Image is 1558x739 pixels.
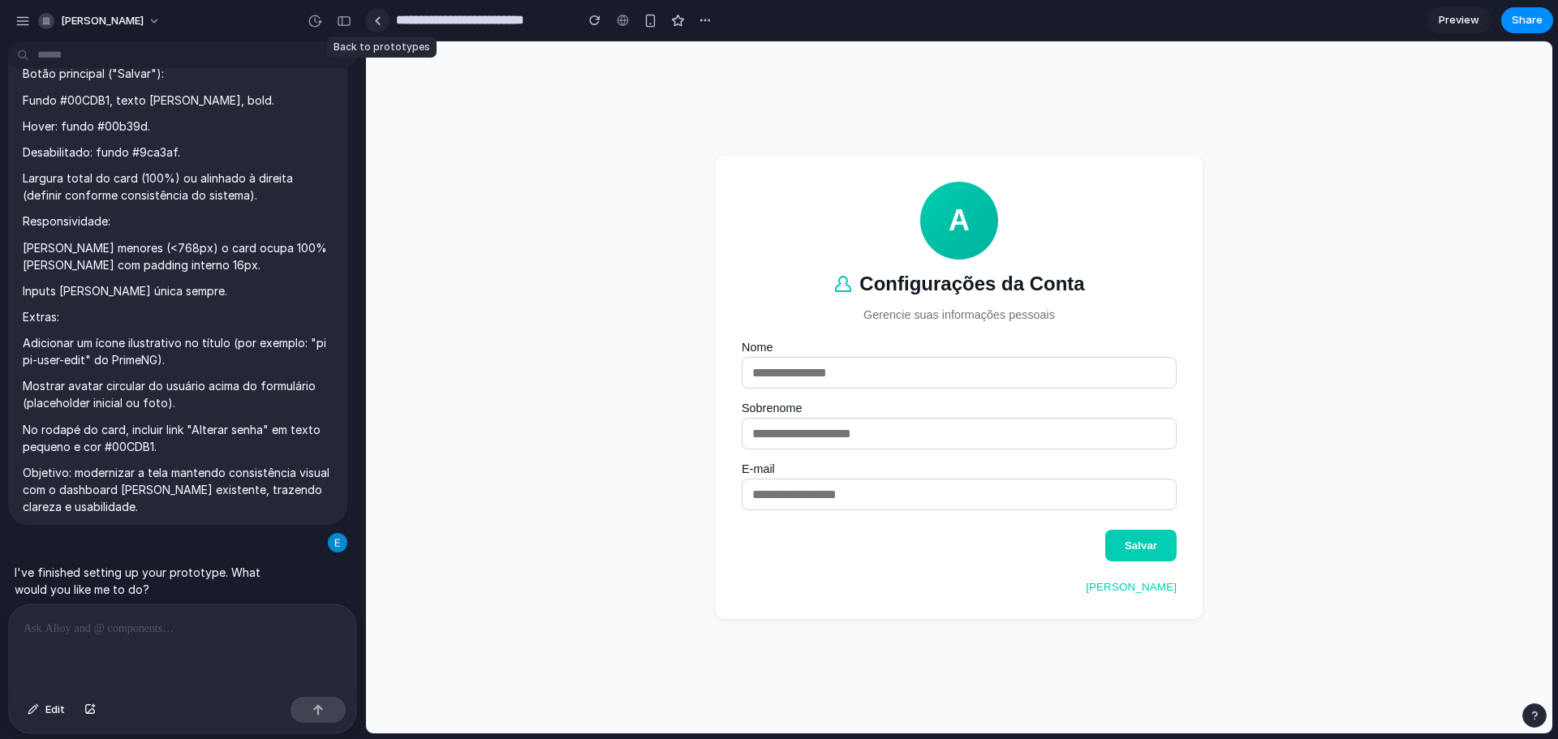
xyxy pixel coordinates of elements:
[376,316,811,347] input: Nome
[1439,12,1479,28] span: Preview
[61,13,144,29] span: [PERSON_NAME]
[23,239,333,273] p: [PERSON_NAME] menores (<768px) o card ocupa 100% [PERSON_NAME] com padding interno 16px.
[103,531,116,544] button: Start recording
[11,6,41,37] button: go back
[1427,7,1491,33] a: Preview
[51,531,64,544] button: Gif picker
[254,6,285,37] button: Home
[23,92,333,109] p: Fundo #00CDB1, texto [PERSON_NAME], bold.
[376,421,811,469] label: E-mail
[23,118,333,135] p: Hover: fundo #00b39d.
[23,65,333,82] p: Botão principal ("Salvar"):
[285,6,314,36] div: Close
[23,464,333,515] p: Objetivo: modernizar a tela mantendo consistência visual com o dashboard [PERSON_NAME] existente,...
[1501,7,1553,33] button: Share
[376,376,811,408] input: Sobrenome
[23,334,333,368] p: Adicionar um ícone ilustrativo no título (por exemplo: "pi pi-user-edit" do PrimeNG).
[32,8,169,34] button: [PERSON_NAME]
[114,20,190,37] p: A few minutes
[23,377,333,411] p: Mostrar avatar circular do usuário acima do formulário (placeholder inicial ou foto).
[23,282,333,299] p: Inputs [PERSON_NAME] única sempre.
[46,9,72,35] img: Profile image for Christian
[376,299,811,347] label: Nome
[739,488,811,520] button: Salvar
[23,170,333,204] p: Largura total do card (100%) ou alinhado à direita (definir conforme consistência do sistema).
[15,564,286,598] p: I've finished setting up your prototype. What would you like me to do?
[23,144,333,161] p: Desabilitado: fundo #9ca3af.
[376,437,811,469] input: E-mail
[45,702,65,718] span: Edit
[69,9,95,35] img: Profile image for Simon
[376,360,811,408] label: Sobrenome
[23,213,333,230] p: Responsividade:
[327,37,437,58] div: Back to prototypes
[77,531,90,544] button: Upload attachment
[497,267,689,280] p: Gerencie suas informações pessoais
[720,539,811,552] a: [PERSON_NAME]
[101,8,137,20] h1: Index
[493,231,718,254] span: Configurações da Conta
[19,697,73,723] button: Edit
[14,497,311,525] textarea: Message…
[554,140,632,218] div: A
[23,421,333,455] p: No rodapé do card, incluir link "Alterar senha" em texto pequeno e cor #00CDB1.
[25,531,38,544] button: Emoji picker
[23,308,333,325] p: Extras:
[1512,12,1543,28] span: Share
[278,525,304,551] button: Send a message…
